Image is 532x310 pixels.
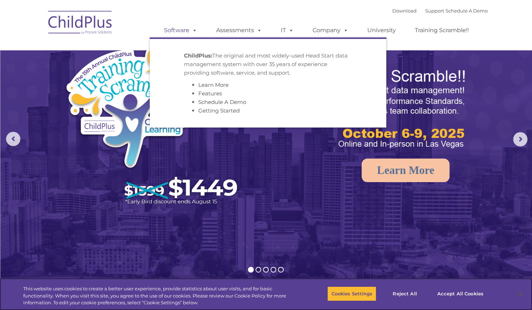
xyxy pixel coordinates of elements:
span: Phone number [99,76,130,82]
a: Download [392,8,417,14]
div: This website uses cookies to create a better user experience, provide statistics about user visit... [23,285,293,306]
a: Learn More [198,81,229,88]
button: Accept All Cookies [433,286,487,301]
a: IT [274,23,301,37]
a: Company [305,23,356,37]
a: Assessments [209,23,269,37]
p: The original and most widely-used Head Start data management system with over 35 years of experie... [184,51,352,77]
a: Schedule A Demo [198,99,246,105]
a: Software [157,23,204,37]
a: Features [198,90,222,97]
a: Learn More [362,159,449,182]
a: Getting Started [198,107,240,114]
font: | [392,8,488,14]
span: Last name [99,47,121,52]
button: Close [513,286,528,301]
a: University [360,23,403,37]
button: Cookies Settings [327,286,376,301]
a: Training Scramble!! [408,23,476,37]
img: ChildPlus by Procare Solutions [45,6,116,41]
strong: ChildPlus: [184,52,212,59]
a: Schedule A Demo [446,8,488,14]
a: Support [425,8,444,14]
button: Reject All [382,286,427,301]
